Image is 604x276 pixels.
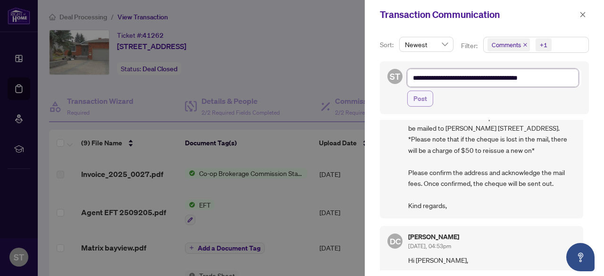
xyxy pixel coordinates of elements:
span: [DATE], 04:53pm [408,243,451,250]
span: Post [413,91,427,106]
p: Filter: [461,41,479,51]
span: DC [389,234,401,247]
button: Post [407,91,433,107]
span: close [579,11,586,18]
span: Hi There, The balance to vendor cheque for the address above will be mailed to [PERSON_NAME] [STR... [408,90,576,211]
span: close [523,42,528,47]
button: Open asap [566,243,595,271]
span: ST [390,70,400,83]
span: Newest [405,37,448,51]
div: Transaction Communication [380,8,577,22]
h5: [PERSON_NAME] [408,234,459,240]
div: +1 [540,40,547,50]
span: Comments [492,40,521,50]
span: Comments [487,38,530,51]
p: Sort: [380,40,395,50]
